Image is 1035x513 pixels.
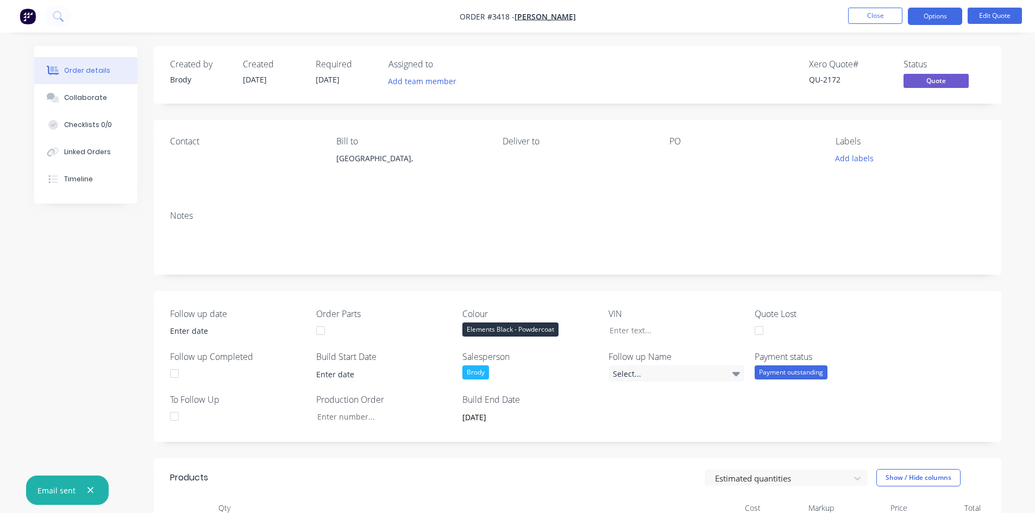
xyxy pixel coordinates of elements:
label: Quote Lost [755,307,890,320]
div: Bill to [336,136,485,147]
label: Order Parts [316,307,452,320]
label: Follow up Name [609,350,744,363]
button: Add team member [388,74,462,88]
div: Created [243,59,303,69]
div: Labels [836,136,984,147]
input: Enter date [455,409,590,425]
span: Quote [904,74,969,87]
div: Notes [170,211,985,221]
div: Order details [64,66,110,75]
div: Email sent [37,485,76,496]
input: Enter number... [308,408,451,425]
div: Checklists 0/0 [64,120,112,130]
div: Status [904,59,985,69]
div: Brody [170,74,230,85]
span: [DATE] [316,74,340,85]
label: Follow up Completed [170,350,306,363]
button: Linked Orders [34,138,137,166]
button: Collaborate [34,84,137,111]
div: Elements Black - Powdercoat [462,322,559,337]
button: Show / Hide columns [876,469,961,486]
button: Add team member [382,74,462,88]
div: Timeline [64,174,93,184]
label: Salesperson [462,350,598,363]
label: Production Order [316,393,452,406]
label: Follow up date [170,307,306,320]
div: [GEOGRAPHIC_DATA], [336,151,485,186]
div: Products [170,471,208,484]
button: Add labels [830,151,880,166]
div: Contact [170,136,319,147]
div: Collaborate [64,93,107,103]
div: Select... [609,365,744,382]
label: To Follow Up [170,393,306,406]
div: Brody [462,365,489,379]
button: Options [908,8,962,25]
button: Timeline [34,166,137,193]
div: Created by [170,59,230,69]
img: Factory [20,8,36,24]
div: Linked Orders [64,147,111,157]
div: Xero Quote # [809,59,890,69]
label: Payment status [755,350,890,363]
button: Checklists 0/0 [34,111,137,138]
label: Build Start Date [316,350,452,363]
a: [PERSON_NAME] [515,11,576,22]
div: [GEOGRAPHIC_DATA], [336,151,485,166]
div: Assigned to [388,59,497,69]
div: QU-2172 [809,74,890,85]
button: Order details [34,57,137,84]
span: Order #3418 - [460,11,515,22]
button: Edit Quote [968,8,1022,24]
button: Close [848,8,902,24]
div: Payment outstanding [755,365,827,379]
label: Build End Date [462,393,598,406]
div: Required [316,59,375,69]
label: Colour [462,307,598,320]
div: Deliver to [503,136,651,147]
div: PO [669,136,818,147]
span: [DATE] [243,74,267,85]
label: VIN [609,307,744,320]
input: Enter date [309,366,444,382]
input: Enter date [162,323,298,339]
